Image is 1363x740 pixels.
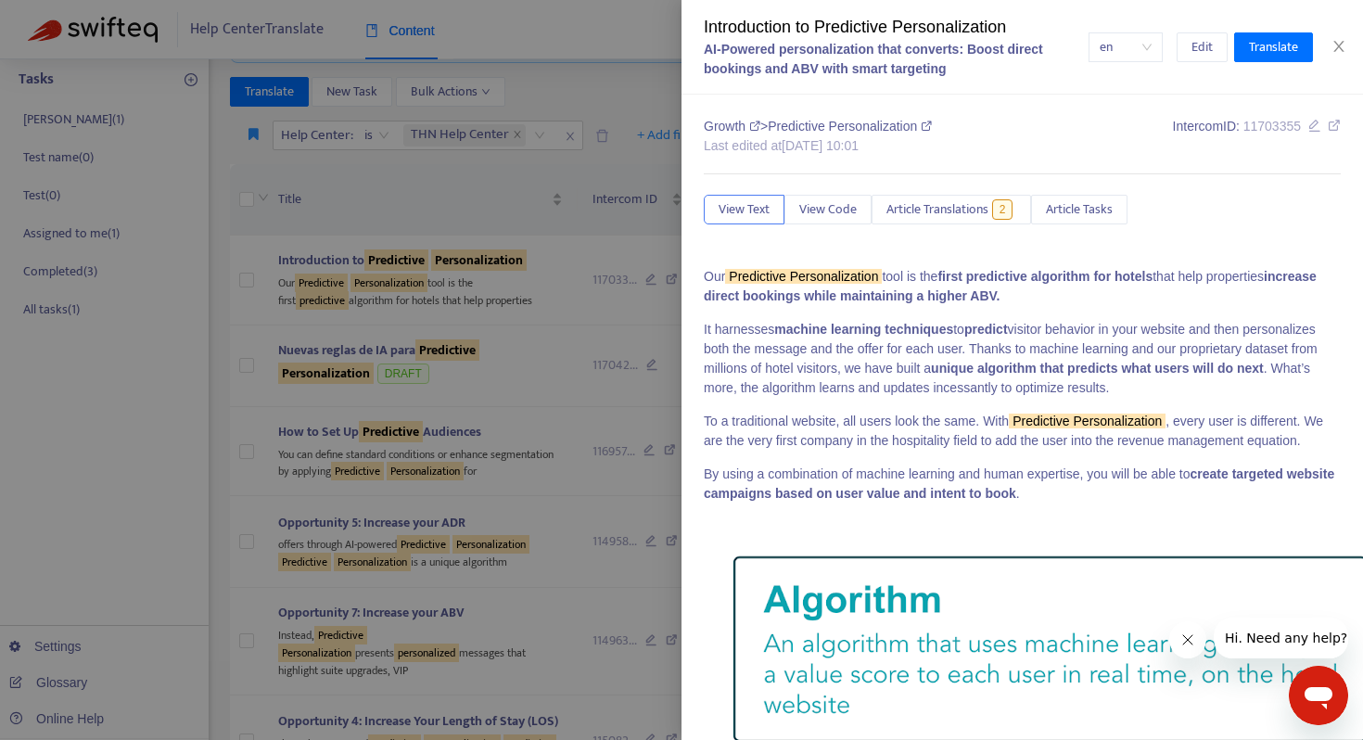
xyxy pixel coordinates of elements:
span: Translate [1249,37,1298,57]
sqkw: Predictive Personalization [1009,414,1166,428]
p: By using a combination of machine learning and human expertise, you will be able to . [704,465,1341,504]
b: predict [964,322,1008,337]
span: View Code [799,199,857,220]
button: View Text [704,195,784,224]
div: AI-Powered personalization that converts: Boost direct bookings and ABV with smart targeting [704,40,1089,79]
p: It harnesses to visitor behavior in your website and then personalizes both the message and the o... [704,320,1341,398]
span: en [1100,33,1152,61]
span: close [1331,39,1346,54]
button: Close [1326,38,1352,56]
span: Growth > [704,119,768,134]
button: Article Translations2 [872,195,1031,224]
p: Our tool is the that help properties [704,267,1341,306]
span: Edit [1191,37,1213,57]
button: View Code [784,195,872,224]
span: Predictive Personalization [768,119,932,134]
iframe: Button to launch messaging window [1289,666,1348,725]
span: View Text [719,199,770,220]
b: predictive algorithm for hotels [966,269,1153,284]
button: Translate [1234,32,1313,62]
b: create targeted website campaigns based on user value and intent to book [704,466,1334,501]
iframe: Close message [1169,621,1206,658]
b: while maintaining a higher ABV. [804,288,1000,303]
p: To a traditional website, all users look the same. With , every user is different. We are the ver... [704,412,1341,451]
div: Last edited at [DATE] 10:01 [704,136,932,156]
div: Intercom ID: [1173,117,1341,156]
span: 11703355 [1243,119,1301,134]
sqkw: Predictive Personalization [725,269,882,284]
iframe: Message from company [1214,618,1348,658]
span: Article Tasks [1046,199,1113,220]
span: 2 [992,199,1013,220]
div: Introduction to Predictive Personalization [704,15,1089,40]
b: unique algorithm that predicts what users will do next [931,361,1264,376]
b: increase direct bookings [704,269,1317,303]
b: first [937,269,962,284]
button: Article Tasks [1031,195,1127,224]
b: machine learning techniques [774,322,953,337]
button: Edit [1177,32,1228,62]
span: Article Translations [886,199,988,220]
